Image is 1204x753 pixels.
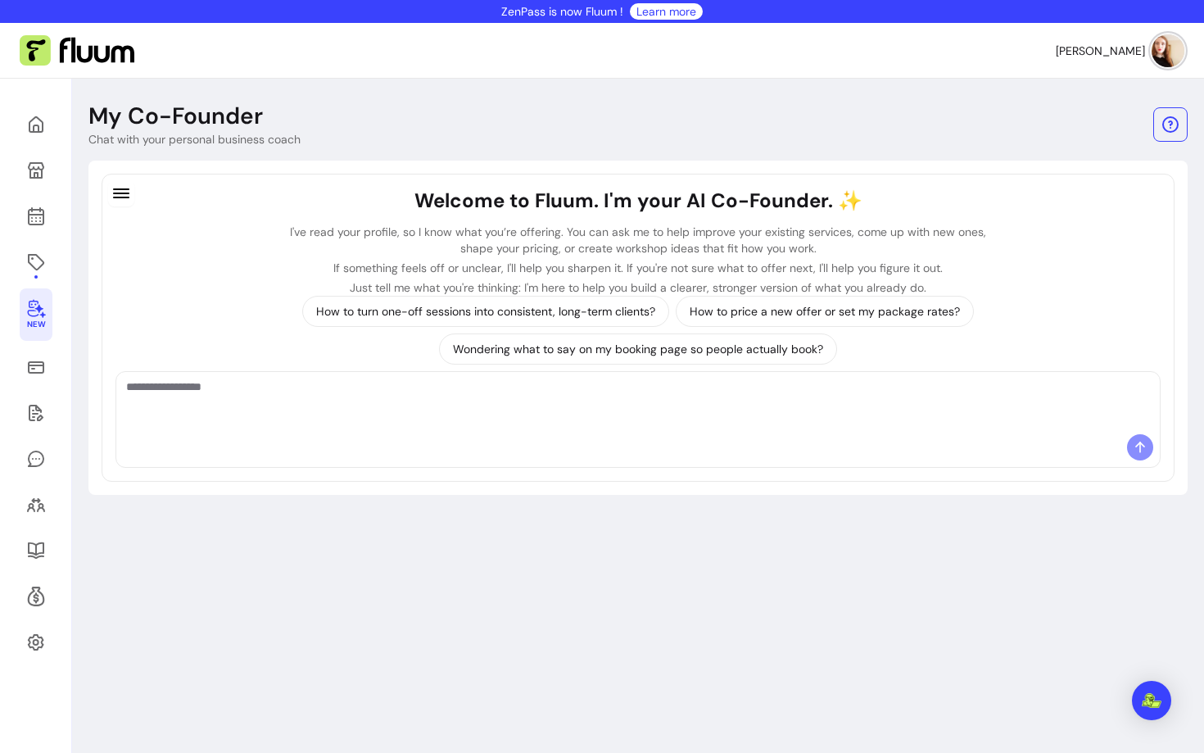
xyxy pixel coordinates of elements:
[281,224,995,256] p: I've read your profile, so I know what you’re offering. You can ask me to help improve your exist...
[88,102,263,131] p: My Co-Founder
[27,320,45,330] span: New
[20,243,52,282] a: Offerings
[20,393,52,433] a: Waivers
[126,379,1150,428] textarea: Ask me anything...
[20,577,52,616] a: Refer & Earn
[281,279,995,296] p: Just tell me what you're thinking: I'm here to help you build a clearer, stronger version of what...
[1132,681,1171,720] div: Open Intercom Messenger
[281,188,995,214] h1: Welcome to Fluum. I'm your AI Co-Founder. ✨
[20,485,52,524] a: Clients
[20,439,52,479] a: My Messages
[1152,34,1184,67] img: avatar
[281,260,995,276] p: If something feels off or unclear, I'll help you sharpen it. If you're not sure what to offer nex...
[20,35,134,66] img: Fluum Logo
[690,303,960,320] p: How to price a new offer or set my package rates?
[1056,43,1145,59] span: [PERSON_NAME]
[453,341,823,357] p: Wondering what to say on my booking page so people actually book?
[20,623,52,662] a: Settings
[20,197,52,236] a: Calendar
[316,303,655,320] p: How to turn one-off sessions into consistent, long-term clients?
[20,105,52,144] a: Home
[20,531,52,570] a: Resources
[636,3,696,20] a: Learn more
[20,347,52,387] a: Sales
[1056,34,1184,67] button: avatar[PERSON_NAME]
[20,151,52,190] a: My Page
[20,288,52,341] a: New
[88,131,301,147] p: Chat with your personal business coach
[501,3,623,20] p: ZenPass is now Fluum !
